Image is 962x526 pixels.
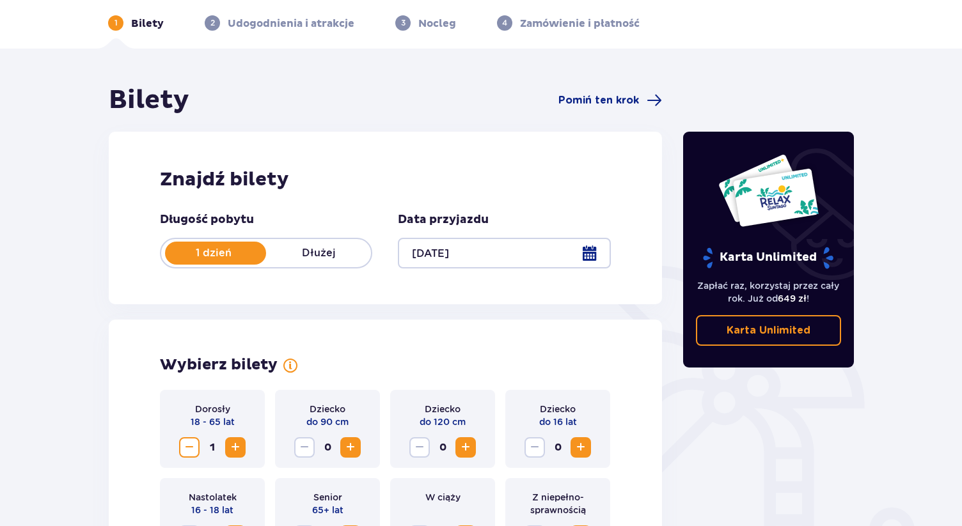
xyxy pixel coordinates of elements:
p: Senior [313,491,342,504]
span: 0 [432,437,453,458]
p: Nocleg [418,17,456,31]
p: Zapłać raz, korzystaj przez cały rok. Już od ! [696,279,842,305]
span: 649 zł [778,293,807,304]
button: Increase [571,437,591,458]
p: 2 [210,17,215,29]
h2: Znajdź bilety [160,167,611,192]
p: Dziecko [310,403,345,415]
p: Nastolatek [189,491,237,504]
p: do 90 cm [306,415,349,428]
button: Decrease [179,437,200,458]
p: 3 [401,17,406,29]
p: W ciąży [425,491,461,504]
span: 0 [548,437,568,458]
p: Dłużej [266,246,371,260]
p: Zamówienie i płatność [520,17,640,31]
button: Increase [225,437,246,458]
p: Karta Unlimited [727,323,810,337]
button: Decrease [409,437,430,458]
p: Dorosły [195,403,230,415]
p: Długość pobytu [160,212,254,228]
button: Decrease [294,437,315,458]
p: 4 [502,17,507,29]
p: Udogodnienia i atrakcje [228,17,354,31]
button: Increase [340,437,361,458]
button: Decrease [524,437,545,458]
p: Data przyjazdu [398,212,489,228]
p: Karta Unlimited [702,247,835,269]
p: 1 [114,17,118,29]
button: Increase [455,437,476,458]
span: Pomiń ten krok [558,93,639,107]
p: 16 - 18 lat [191,504,233,516]
p: do 16 lat [539,415,577,428]
p: Z niepełno­sprawnością [516,491,600,516]
p: Dziecko [425,403,461,415]
p: do 120 cm [420,415,466,428]
a: Karta Unlimited [696,315,842,346]
span: 0 [317,437,338,458]
p: Dziecko [540,403,576,415]
span: 1 [202,437,223,458]
p: 18 - 65 lat [191,415,235,428]
a: Pomiń ten krok [558,93,662,108]
h1: Bilety [109,84,189,116]
p: Wybierz bilety [160,355,278,375]
p: Bilety [131,17,164,31]
p: 1 dzień [161,246,266,260]
p: 65+ lat [312,504,343,516]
